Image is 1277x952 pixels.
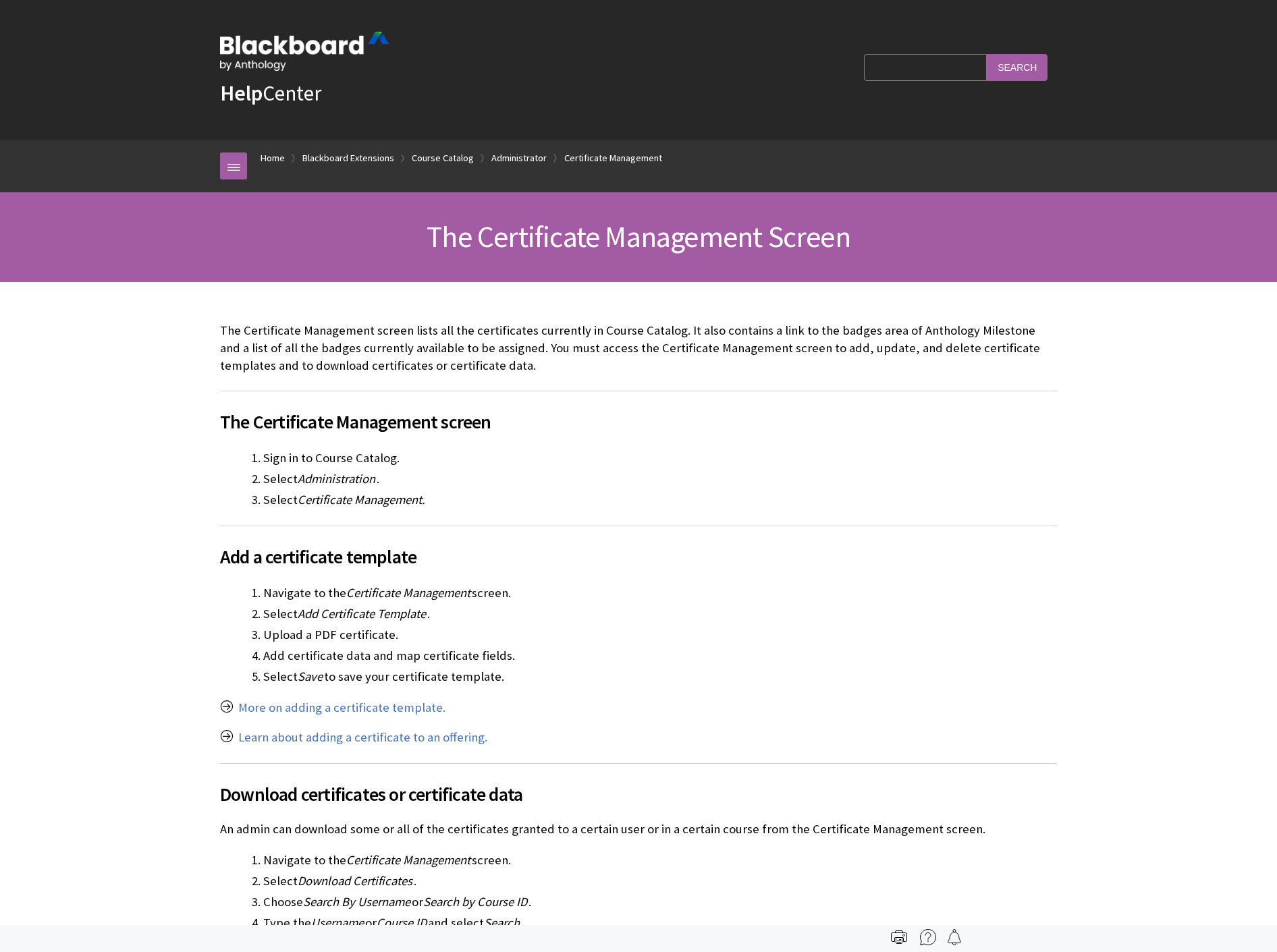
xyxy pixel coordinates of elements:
img: Blackboard by Anthology [220,32,389,71]
a: Course Catalog [412,150,474,167]
li: Choose or . [263,893,1057,912]
img: Follow this page [946,929,962,945]
span: Search by Course ID [423,894,527,909]
li: Navigate to the screen. [263,851,1057,870]
li: Select . [263,605,1057,623]
img: Print [891,929,907,945]
input: Search [987,54,1048,80]
span: Save [298,669,323,684]
span: Certificate Management. [298,492,425,507]
p: An admin can download some or all of the certificates granted to a certain user or in a certain c... [220,820,1057,838]
span: Search [484,915,520,930]
span: The Certificate Management screen [220,408,1057,436]
span: Administration [298,471,375,486]
span: Download Certificates [298,873,412,889]
strong: Help [220,80,263,107]
span: Add Certificate Template [298,606,426,621]
li: Select [263,491,1057,509]
a: More on adding a certificate template. [238,700,445,716]
span: Add a certificate template [220,542,1057,571]
a: Certificate Management [564,150,662,167]
li: Select . [263,470,1057,488]
li: Navigate to the screen. [263,584,1057,603]
li: Upload a PDF certificate. [263,625,1057,644]
a: Learn about adding a certificate to an offering. [238,729,487,746]
span: Certificate Management [346,585,470,600]
a: Home [261,150,285,167]
span: Search By Username [303,894,410,909]
span: Username [311,915,364,930]
p: The Certificate Management screen lists all the certificates currently in Course Catalog. It also... [220,322,1057,375]
span: Certificate Management [346,852,470,868]
a: HelpCenter [220,80,321,107]
li: Add certificate data and map certificate fields. [263,646,1057,665]
span: The Certificate Management Screen [427,218,850,255]
li: Select to save your certificate template. [263,667,1057,686]
span: Course ID [377,915,427,930]
li: Type the or and select . [263,914,1057,932]
a: Administrator [491,150,547,167]
li: Select . [263,872,1057,891]
img: More help [920,929,936,945]
span: Download certificates or certificate data [220,780,1057,808]
li: Sign in to Course Catalog. [263,449,1057,468]
a: Blackboard Extensions [302,150,394,167]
